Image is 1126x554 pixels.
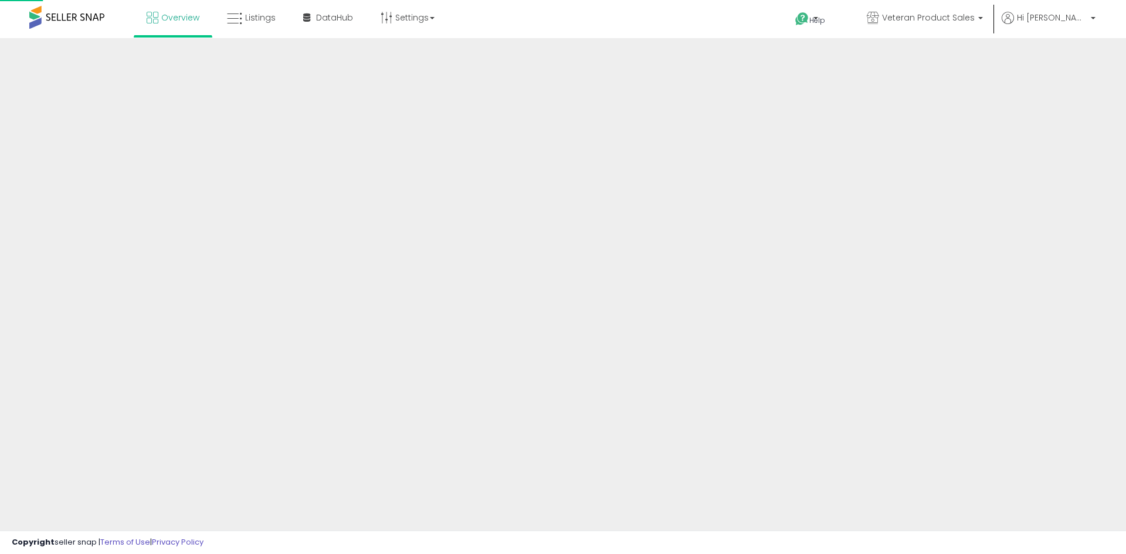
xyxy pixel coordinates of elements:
span: Hi [PERSON_NAME] [1017,12,1087,23]
span: Help [809,15,825,25]
i: Get Help [795,12,809,26]
a: Hi [PERSON_NAME] [1002,12,1096,38]
span: DataHub [316,12,353,23]
span: Veteran Product Sales [882,12,975,23]
a: Help [786,3,848,38]
span: Overview [161,12,199,23]
span: Listings [245,12,276,23]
